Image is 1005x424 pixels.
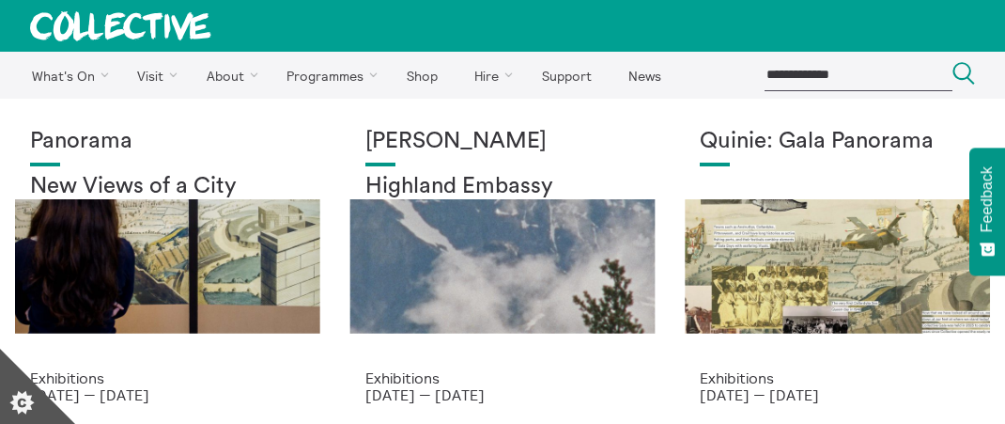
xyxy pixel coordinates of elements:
[700,369,975,386] p: Exhibitions
[190,52,267,99] a: About
[30,369,305,386] p: Exhibitions
[15,52,117,99] a: What's On
[969,148,1005,275] button: Feedback - Show survey
[611,52,677,99] a: News
[365,369,641,386] p: Exhibitions
[365,129,641,155] h1: [PERSON_NAME]
[700,386,975,403] p: [DATE] — [DATE]
[700,129,975,155] h1: Quinie: Gala Panorama
[365,174,641,200] h2: Highland Embassy
[30,129,305,155] h1: Panorama
[30,386,305,403] p: [DATE] — [DATE]
[271,52,387,99] a: Programmes
[458,52,522,99] a: Hire
[121,52,187,99] a: Visit
[30,174,305,200] h2: New Views of a City
[365,386,641,403] p: [DATE] — [DATE]
[390,52,454,99] a: Shop
[525,52,608,99] a: Support
[979,166,996,232] span: Feedback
